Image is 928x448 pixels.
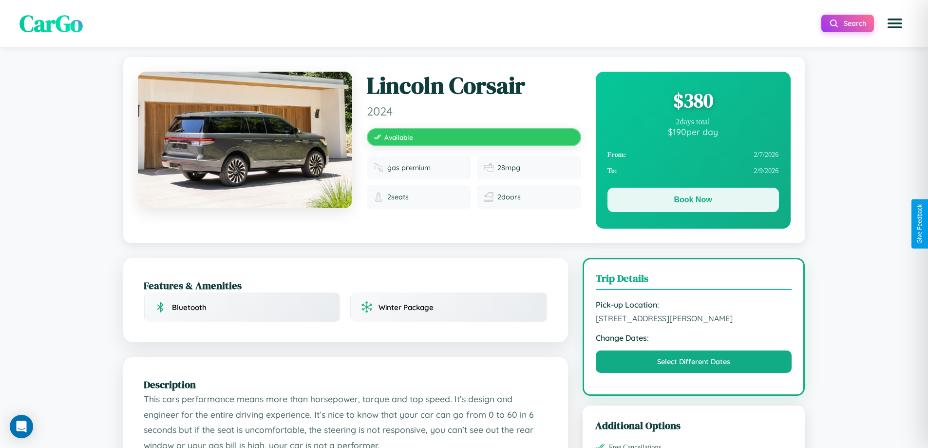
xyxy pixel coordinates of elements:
img: Fuel efficiency [484,163,493,173]
span: 2 seats [387,193,409,201]
h1: Lincoln Corsair [367,72,581,100]
div: Give Feedback [916,204,923,244]
button: Search [821,15,874,32]
div: 2 / 7 / 2026 [607,147,779,163]
button: Open menu [881,10,909,37]
span: gas premium [387,163,431,172]
span: 2 doors [497,193,521,201]
span: Search [844,19,866,28]
h2: Description [144,377,548,391]
strong: Pick-up Location: [596,300,792,310]
strong: Change Dates: [596,333,792,343]
div: $ 380 [607,87,779,114]
img: Seats [374,192,383,202]
span: [STREET_ADDRESS][PERSON_NAME] [596,313,792,323]
div: Open Intercom Messenger [10,415,33,438]
img: Doors [484,192,493,202]
span: Bluetooth [172,303,207,312]
button: Book Now [607,188,779,212]
div: 2 / 9 / 2026 [607,163,779,179]
img: Fuel type [374,163,383,173]
div: $ 190 per day [607,126,779,137]
strong: From: [607,151,626,159]
span: 28 mpg [497,163,520,172]
div: 2 days total [607,117,779,126]
span: CarGo [19,7,83,39]
span: Available [384,133,413,141]
h3: Trip Details [596,271,792,290]
strong: To: [607,167,617,175]
span: Winter Package [379,303,434,312]
h2: Features & Amenities [144,278,548,292]
button: Select Different Dates [596,351,792,373]
span: 2024 [367,104,581,118]
img: Lincoln Corsair 2024 [138,72,352,208]
h3: Additional Options [595,418,793,432]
